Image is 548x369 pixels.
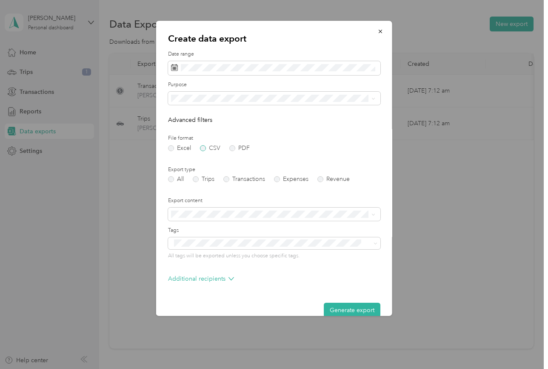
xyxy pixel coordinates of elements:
label: Expenses [274,176,308,182]
label: Export type [168,166,380,174]
label: PDF [229,145,250,151]
iframe: Everlance-gr Chat Button Frame [500,321,548,369]
label: Tags [168,227,380,234]
p: All tags will be exported unless you choose specific tags. [168,252,380,260]
button: Generate export [324,303,380,318]
label: Excel [168,145,191,151]
p: Create data export [168,33,380,45]
p: Advanced filters [168,115,380,124]
label: Transactions [223,176,265,182]
label: CSV [200,145,220,151]
label: Trips [193,176,214,182]
label: Revenue [317,176,350,182]
p: Additional recipients [168,274,234,283]
label: Export content [168,197,380,205]
label: Purpose [168,81,380,89]
label: File format [168,135,380,142]
label: Date range [168,51,380,58]
label: All [168,176,184,182]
